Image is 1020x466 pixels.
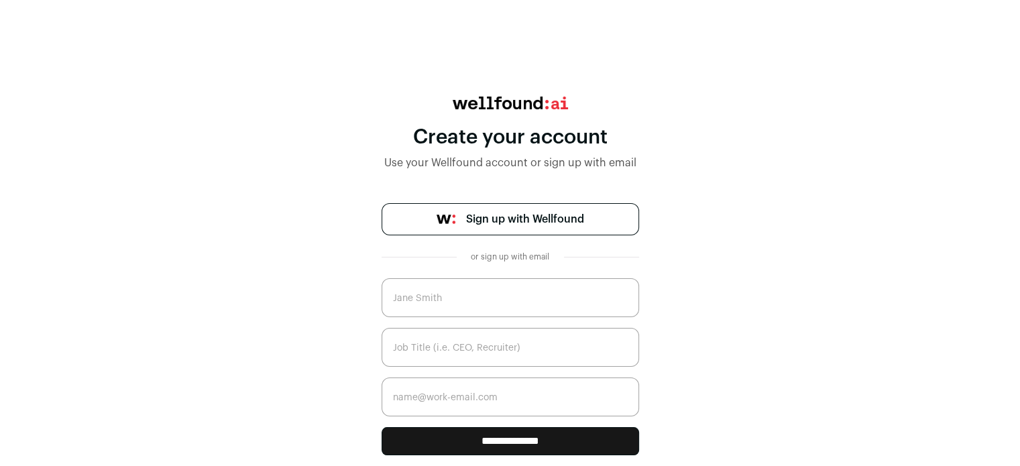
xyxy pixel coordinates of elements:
input: name@work-email.com [382,377,639,416]
div: Create your account [382,125,639,150]
img: wellfound-symbol-flush-black-fb3c872781a75f747ccb3a119075da62bfe97bd399995f84a933054e44a575c4.png [437,215,455,224]
div: Use your Wellfound account or sign up with email [382,155,639,171]
span: Sign up with Wellfound [466,211,584,227]
input: Jane Smith [382,278,639,317]
input: Job Title (i.e. CEO, Recruiter) [382,328,639,367]
img: wellfound:ai [453,97,568,109]
div: or sign up with email [467,251,553,262]
a: Sign up with Wellfound [382,203,639,235]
